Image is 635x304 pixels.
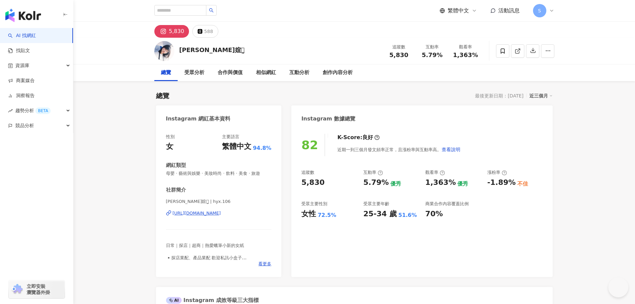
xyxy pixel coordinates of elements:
span: 母嬰 · 藝術與娛樂 · 美妝時尚 · 飲料 · 美食 · 旅遊 [166,171,272,177]
div: 觀看率 [425,170,445,176]
div: 51.6% [398,212,417,219]
a: [URL][DOMAIN_NAME] [166,210,272,216]
div: 追蹤數 [301,170,314,176]
div: 互動分析 [289,69,309,77]
span: S [538,7,541,14]
div: 總覽 [156,91,169,100]
iframe: Help Scout Beacon - Open [608,277,628,297]
div: 主要語言 [222,134,239,140]
div: [PERSON_NAME]媗灬̤̬ [179,46,245,54]
div: 女性 [301,209,316,219]
span: 94.8% [253,144,272,152]
div: 近期一到三個月發文頻率正常，且漲粉率與互動率高。 [337,143,461,156]
span: 立即安裝 瀏覽器外掛 [27,283,50,295]
div: 最後更新日期：[DATE] [475,93,523,98]
span: 趨勢分析 [15,103,51,118]
div: 72.5% [318,212,336,219]
a: 找貼文 [8,47,30,54]
div: 性別 [166,134,175,140]
span: 資源庫 [15,58,29,73]
div: 商業合作內容覆蓋比例 [425,201,469,207]
div: 588 [204,27,213,36]
button: 588 [192,25,218,38]
div: 社群簡介 [166,187,186,194]
div: 相似網紅 [256,69,276,77]
a: chrome extension立即安裝 瀏覽器外掛 [9,280,65,298]
div: 追蹤數 [386,44,412,50]
div: 5,830 [169,27,184,36]
span: 5.79% [422,52,442,58]
span: 5,830 [389,51,408,58]
div: [URL][DOMAIN_NAME] [173,210,221,216]
span: 繁體中文 [448,7,469,14]
div: 漲粉率 [487,170,507,176]
div: 良好 [362,134,373,141]
button: 查看說明 [441,143,461,156]
a: 洞察報告 [8,92,35,99]
div: 82 [301,138,318,152]
div: -1.89% [487,178,516,188]
div: 受眾主要性別 [301,201,327,207]
div: 創作內容分析 [323,69,353,77]
div: 70% [425,209,443,219]
span: rise [8,108,13,113]
div: BETA [35,107,51,114]
a: 商案媒合 [8,77,35,84]
div: K-Score : [337,134,380,141]
div: 優秀 [457,180,468,188]
div: 受眾主要年齡 [363,201,389,207]
span: 1,363% [453,52,478,58]
div: 不佳 [517,180,528,188]
img: chrome extension [11,284,24,295]
span: 競品分析 [15,118,34,133]
div: 5.79% [363,178,389,188]
img: logo [5,9,41,22]
div: 互動率 [363,170,383,176]
div: 25-34 歲 [363,209,397,219]
div: 網紅類型 [166,162,186,169]
span: [PERSON_NAME]媗灬̤̬ | hyx.106 [166,199,272,205]
div: 女 [166,141,173,152]
div: Instagram 數據總覽 [301,115,355,122]
div: 1,363% [425,178,456,188]
div: 受眾分析 [184,69,204,77]
div: 5,830 [301,178,325,188]
img: KOL Avatar [154,41,174,61]
button: 5,830 [154,25,189,38]
span: 看更多 [258,261,271,267]
div: 優秀 [390,180,401,188]
span: 日常｜探店｜超商｜熱愛蠟筆小新的女紙 ⠀ ⠀ ▪️探店業配、產品業配 歡迎私訊小盒子 ⠀ ⠀ ⠀👦🏻 @xxbratatat ‎⠀👶🏻 ‎ @burger._.1129 [166,243,247,278]
div: AI [166,297,182,304]
span: search [209,8,214,13]
div: 觀看率 [453,44,478,50]
a: searchAI 找網紅 [8,32,36,39]
div: 近三個月 [529,91,553,100]
div: Instagram 成效等級三大指標 [166,297,259,304]
div: 互動率 [420,44,445,50]
div: 總覽 [161,69,171,77]
div: 合作與價值 [218,69,243,77]
div: Instagram 網紅基本資料 [166,115,231,122]
span: 活動訊息 [498,7,520,14]
div: 繁體中文 [222,141,251,152]
span: 查看說明 [442,147,460,152]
